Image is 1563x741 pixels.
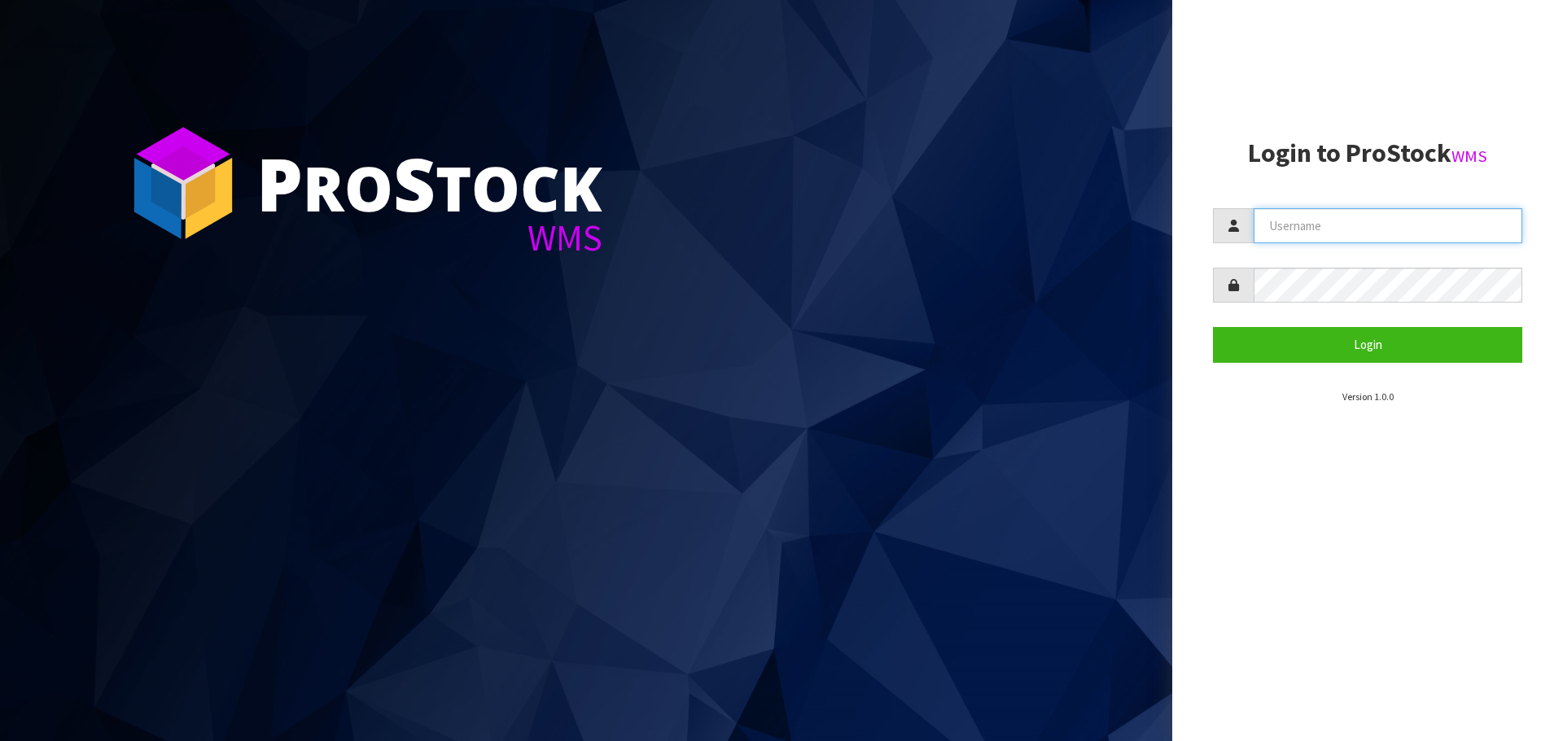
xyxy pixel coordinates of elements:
small: Version 1.0.0 [1342,390,1394,403]
img: ProStock Cube [122,122,244,244]
span: S [393,133,436,233]
div: ro tock [256,146,602,220]
small: WMS [1451,146,1487,167]
button: Login [1213,327,1522,362]
h2: Login to ProStock [1213,139,1522,168]
input: Username [1254,208,1522,243]
div: WMS [256,220,602,256]
span: P [256,133,303,233]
